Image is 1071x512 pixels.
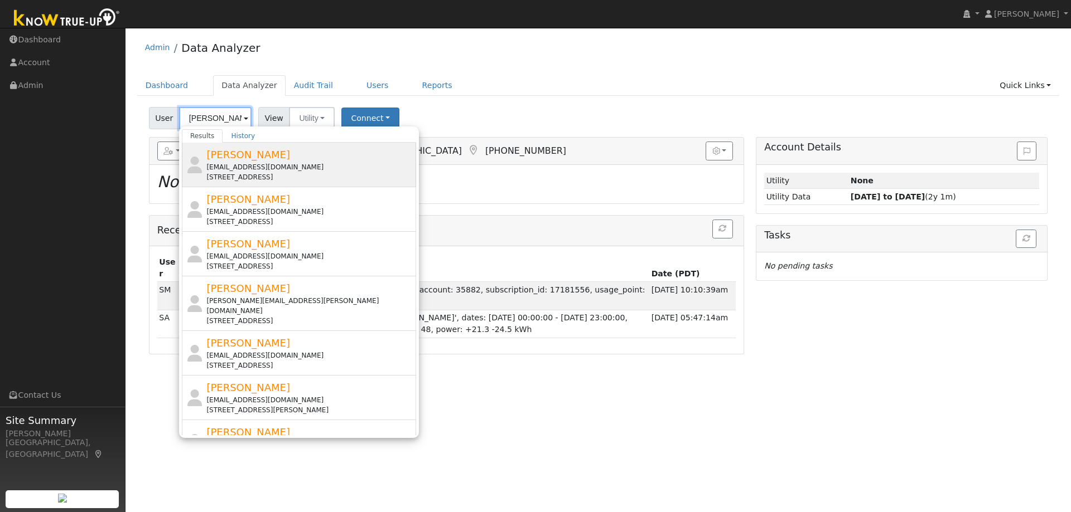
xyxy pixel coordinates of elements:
span: View [258,107,290,129]
div: [EMAIL_ADDRESS][DOMAIN_NAME] [206,207,413,217]
span: [PERSON_NAME] [206,149,290,160]
span: [PERSON_NAME] [206,282,290,294]
button: Refresh [1016,230,1036,248]
span: [PERSON_NAME] [206,382,290,393]
span: [PERSON_NAME] [206,193,290,205]
div: [STREET_ADDRESS] [206,360,413,370]
h5: Tasks [764,230,1039,241]
td: Utility [764,173,848,189]
span: (2y 1m) [851,192,956,201]
a: Admin [145,43,170,52]
strong: [DATE] to [DATE] [851,192,925,201]
i: No Utility connection [157,173,321,191]
td: Utility Data [764,189,848,205]
strong: ID: null, authorized: 08/15/25 [851,176,874,185]
span: [PERSON_NAME] [206,337,290,349]
i: No pending tasks [764,261,832,270]
div: [STREET_ADDRESS][PERSON_NAME] [206,405,413,415]
span: User [149,107,180,129]
button: Connect [341,108,399,129]
th: User [157,254,181,282]
button: Utility [289,107,335,129]
td: [DATE] 10:10:39am [649,282,736,310]
h5: Account Details [764,142,1039,153]
div: [STREET_ADDRESS] [206,172,413,182]
span: [PHONE_NUMBER] [485,145,566,156]
span: [PERSON_NAME] [206,426,290,438]
h5: Recent Events [157,220,736,242]
a: Audit Trail [286,75,341,96]
div: [STREET_ADDRESS] [206,217,413,227]
td: Sam Moore [157,282,181,310]
div: [PERSON_NAME] [6,428,119,440]
a: Data Analyzer [213,75,286,96]
div: [STREET_ADDRESS] [206,261,413,271]
a: Map [94,450,104,459]
div: [EMAIL_ADDRESS][DOMAIN_NAME] [206,350,413,360]
img: retrieve [58,494,67,503]
a: Reports [414,75,461,96]
img: Know True-Up [8,6,126,31]
a: Users [358,75,397,96]
button: Refresh [712,220,733,238]
span: Antioch, [GEOGRAPHIC_DATA] [330,145,462,156]
span: [PERSON_NAME] [994,9,1059,18]
a: Results [182,129,223,143]
a: History [223,129,263,143]
div: [EMAIL_ADDRESS][DOMAIN_NAME] [206,162,413,172]
div: [GEOGRAPHIC_DATA], [GEOGRAPHIC_DATA] [6,437,119,460]
a: Map [467,145,480,156]
div: [EMAIL_ADDRESS][DOMAIN_NAME] [206,395,413,405]
button: Issue History [1017,142,1036,160]
th: Date (PDT) [649,254,736,282]
div: [PERSON_NAME][EMAIL_ADDRESS][PERSON_NAME][DOMAIN_NAME] [206,296,413,316]
div: [STREET_ADDRESS] [206,316,413,326]
span: Site Summary [6,413,119,428]
input: Select a User [179,107,252,129]
td: SDP Admin [157,310,181,338]
span: [PERSON_NAME] [206,238,290,250]
a: Dashboard [137,75,197,96]
a: Quick Links [991,75,1059,96]
div: [EMAIL_ADDRESS][DOMAIN_NAME] [206,251,413,261]
td: [DATE] 05:47:14am [649,310,736,338]
a: Data Analyzer [181,41,260,55]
